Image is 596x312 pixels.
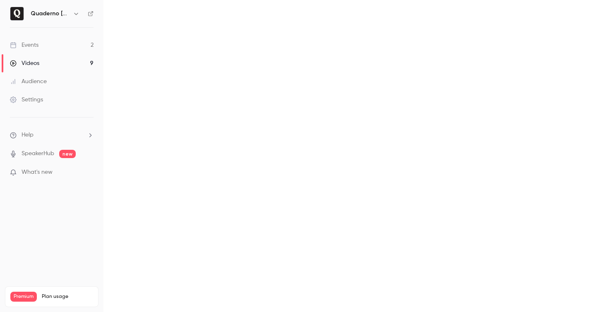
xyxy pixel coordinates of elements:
a: SpeakerHub [22,149,54,158]
div: Audience [10,77,47,86]
iframe: Noticeable Trigger [84,169,94,176]
div: Events [10,41,38,49]
img: Quaderno España [10,7,24,20]
span: new [59,150,76,158]
h6: Quaderno [GEOGRAPHIC_DATA] [31,10,70,18]
div: Videos [10,59,39,67]
span: Plan usage [42,293,93,300]
li: help-dropdown-opener [10,131,94,139]
span: Help [22,131,34,139]
div: Settings [10,96,43,104]
span: Premium [10,292,37,302]
span: What's new [22,168,53,177]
